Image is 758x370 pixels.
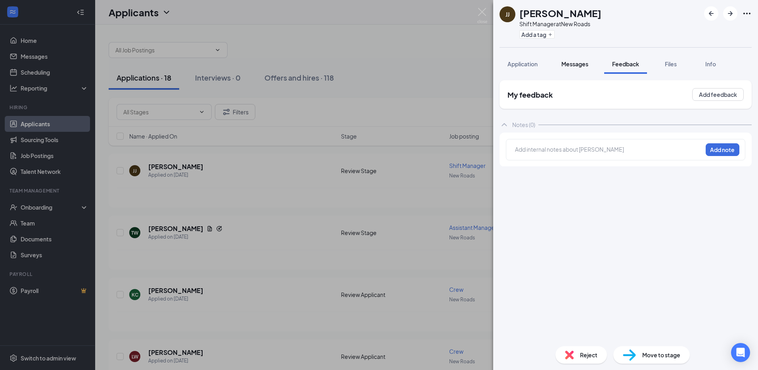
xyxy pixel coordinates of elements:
[742,9,752,18] svg: Ellipses
[512,121,535,129] div: Notes (0)
[548,32,553,37] svg: Plus
[706,9,716,18] svg: ArrowLeftNew
[507,90,553,100] h2: My feedback
[519,20,601,28] div: Shift Manager at New Roads
[692,88,744,101] button: Add feedback
[561,60,588,67] span: Messages
[723,6,737,21] button: ArrowRight
[507,60,538,67] span: Application
[505,10,509,18] div: JJ
[665,60,677,67] span: Files
[500,120,509,129] svg: ChevronUp
[519,30,555,39] button: PlusAdd a tag
[519,6,601,20] h1: [PERSON_NAME]
[705,60,716,67] span: Info
[706,143,739,156] button: Add note
[725,9,735,18] svg: ArrowRight
[731,343,750,362] div: Open Intercom Messenger
[612,60,639,67] span: Feedback
[580,351,597,359] span: Reject
[642,351,680,359] span: Move to stage
[704,6,718,21] button: ArrowLeftNew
